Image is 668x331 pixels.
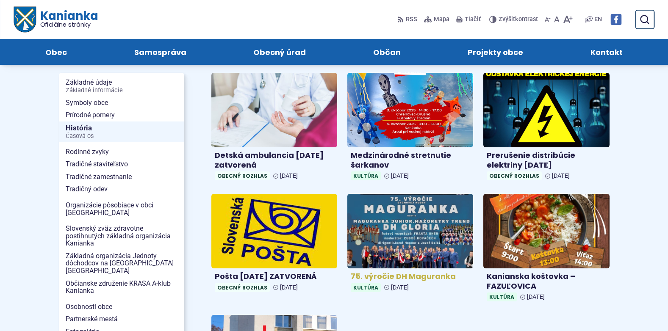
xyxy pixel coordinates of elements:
span: Slovenský zväz zdravotne postihnutých základná organizácia Kanianka [66,222,177,250]
img: Prejsť na Facebook stránku [610,14,621,25]
span: Tradičné zamestnanie [66,171,177,183]
span: Samospráva [134,39,186,65]
h4: Medzinárodné stretnutie šarkanov [351,151,470,170]
span: [DATE] [552,172,570,179]
span: Symboly obce [66,97,177,109]
h4: 75. výročie DH Maguranka [351,272,470,281]
a: Kontakt [565,39,648,65]
span: Kanianka [36,10,97,28]
a: Kanianska koštovka – FAZUĽOVICA Kultúra [DATE] [483,194,609,305]
a: Projekty obce [443,39,549,65]
a: Tradičné zamestnanie [59,171,184,183]
span: Obecný rozhlas [215,283,270,292]
a: Medzinárodné stretnutie šarkanov Kultúra [DATE] [347,73,473,184]
a: Tradičný odev [59,183,184,196]
a: Prírodné pomery [59,109,184,121]
span: [DATE] [391,284,409,291]
a: Tradičné staviteľstvo [59,158,184,171]
a: Logo Kanianka, prejsť na domovskú stránku. [14,7,98,33]
a: EN [593,14,604,25]
a: Obec [20,39,92,65]
a: Základné údajeZákladné informácie [59,76,184,96]
span: Časová os [66,133,177,140]
a: Detská ambulancia [DATE] zatvorená Obecný rozhlas [DATE] [211,73,337,184]
a: Prerušenie distribúcie elektriny [DATE] Obecný rozhlas [DATE] [483,73,609,184]
h4: Pošta [DATE] ZATVORENÁ [215,272,334,281]
span: [DATE] [391,172,409,179]
span: Mapa [434,14,449,25]
span: Organizácie pôsobiace v obci [GEOGRAPHIC_DATA] [66,199,177,219]
button: Zvýšiťkontrast [489,11,540,28]
span: [DATE] [280,284,298,291]
span: kontrast [499,16,538,23]
span: Základné údaje [66,76,177,96]
a: Pošta [DATE] ZATVORENÁ Obecný rozhlas [DATE] [211,194,337,295]
h4: Prerušenie distribúcie elektriny [DATE] [487,151,606,170]
span: RSS [406,14,417,25]
span: Partnerské mestá [66,313,177,325]
span: Kultúra [487,292,517,301]
span: História [66,121,177,142]
a: Občan [348,39,426,65]
span: Kultúra [351,283,381,292]
a: HistóriaČasová os [59,121,184,142]
span: Oficiálne stránky [40,22,98,28]
span: Základná organizácia Jednoty dôchodcov na [GEOGRAPHIC_DATA] [GEOGRAPHIC_DATA] [66,250,177,277]
a: Samospráva [109,39,212,65]
a: Obecný úrad [228,39,331,65]
button: Nastaviť pôvodnú veľkosť písma [552,11,561,28]
span: Obecný rozhlas [215,171,270,180]
span: [DATE] [280,172,298,179]
h4: Detská ambulancia [DATE] zatvorená [215,151,334,170]
span: Občan [373,39,401,65]
span: EN [594,14,602,25]
span: Prírodné pomery [66,109,177,121]
a: 75. výročie DH Maguranka Kultúra [DATE] [347,194,473,295]
span: Obecný rozhlas [487,171,542,180]
a: Rodinné zvyky [59,146,184,158]
button: Tlačiť [455,11,482,28]
h4: Kanianska koštovka – FAZUĽOVICA [487,272,606,291]
span: Tradičné staviteľstvo [66,158,177,171]
a: Slovenský zväz zdravotne postihnutých základná organizácia Kanianka [59,222,184,250]
a: Základná organizácia Jednoty dôchodcov na [GEOGRAPHIC_DATA] [GEOGRAPHIC_DATA] [59,250,184,277]
span: Tradičný odev [66,183,177,196]
span: Projekty obce [468,39,523,65]
span: Kultúra [351,171,381,180]
span: Kontakt [590,39,623,65]
button: Zväčšiť veľkosť písma [561,11,574,28]
a: Symboly obce [59,97,184,109]
span: Obec [45,39,67,65]
a: Partnerské mestá [59,313,184,325]
span: Občianske združenie KRASA A-klub Kanianka [66,277,177,297]
a: Občianske združenie KRASA A-klub Kanianka [59,277,184,297]
a: Mapa [422,11,451,28]
span: Rodinné zvyky [66,146,177,158]
span: Obecný úrad [253,39,306,65]
button: Zmenšiť veľkosť písma [543,11,552,28]
a: Organizácie pôsobiace v obci [GEOGRAPHIC_DATA] [59,199,184,219]
a: RSS [397,11,419,28]
span: Osobnosti obce [66,301,177,313]
span: Zvýšiť [499,16,515,23]
a: Osobnosti obce [59,301,184,313]
span: Základné informácie [66,87,177,94]
span: [DATE] [527,293,545,301]
img: Prejsť na domovskú stránku [14,7,36,33]
span: Tlačiť [465,16,481,23]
